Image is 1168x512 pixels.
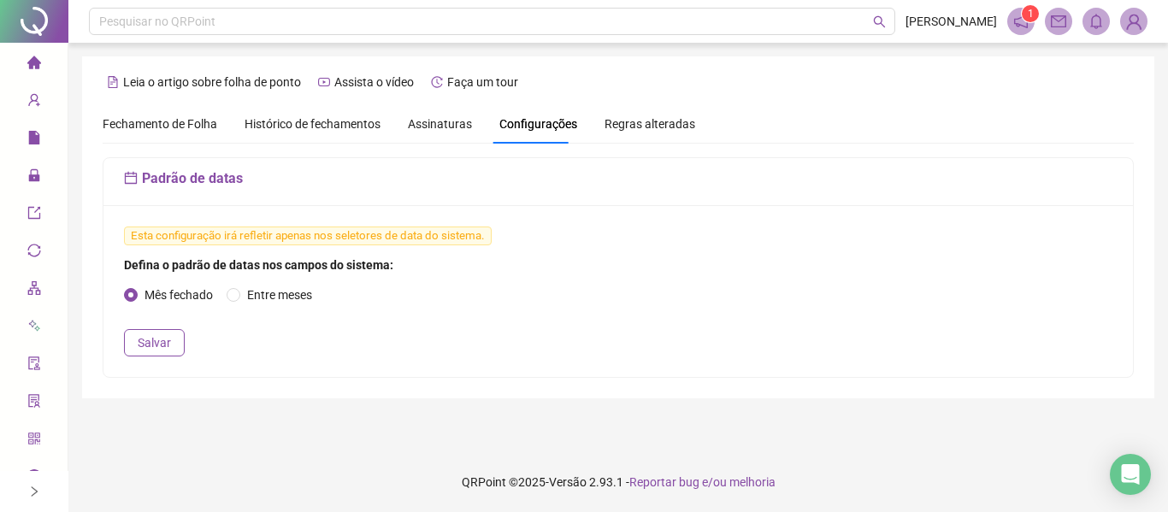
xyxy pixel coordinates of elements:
span: home [27,48,41,82]
span: notification [1013,14,1029,29]
span: Faça um tour [447,75,518,89]
span: mail [1051,14,1066,29]
span: audit [27,349,41,383]
span: [PERSON_NAME] [905,12,997,31]
span: Salvar [138,333,171,352]
span: youtube [318,76,330,88]
span: Assinaturas [408,118,472,130]
span: lock [27,161,41,195]
span: history [431,76,443,88]
button: Salvar [124,329,185,356]
span: qrcode [27,424,41,458]
div: Open Intercom Messenger [1110,454,1151,495]
img: 85830 [1121,9,1147,34]
span: Leia o artigo sobre folha de ponto [123,75,301,89]
span: info-circle [27,462,41,496]
span: Reportar bug e/ou melhoria [629,475,776,489]
span: search [873,15,886,28]
span: solution [27,386,41,421]
span: right [28,486,40,497]
span: Mês fechado [138,285,220,304]
span: 1 [1028,8,1034,20]
span: Fechamento de Folha [103,117,217,131]
span: bell [1088,14,1104,29]
strong: Defina o padrão de datas nos campos do sistema: [124,258,393,272]
span: Entre meses [240,285,319,304]
span: apartment [27,274,41,308]
span: Versão [549,475,587,489]
span: file [27,123,41,157]
span: Esta configuração irá refletir apenas nos seletores de data do sistema. [124,227,492,245]
span: Regras alteradas [605,118,695,130]
span: file-text [107,76,119,88]
span: Assista o vídeo [334,75,414,89]
span: calendar [124,171,138,185]
span: Configurações [499,118,577,130]
h5: Padrão de datas [124,168,1112,189]
span: export [27,198,41,232]
sup: 1 [1022,5,1039,22]
span: sync [27,236,41,270]
span: user-add [27,85,41,120]
span: Histórico de fechamentos [245,117,380,131]
footer: QRPoint © 2025 - 2.93.1 - [68,452,1168,512]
